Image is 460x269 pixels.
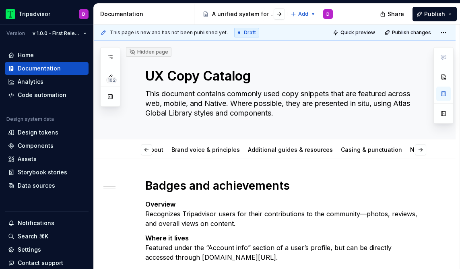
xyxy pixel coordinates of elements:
div: Contact support [18,259,63,267]
a: Design tokens [5,126,89,139]
div: Notifications [18,219,54,227]
span: Publish changes [392,29,431,36]
div: Search ⌘K [18,232,48,240]
div: About [144,141,167,158]
div: Hidden page [129,49,168,55]
textarea: This document contains commonly used copy snippets that are featured across web, mobile, and Nati... [144,87,422,120]
div: Assets [18,155,37,163]
h1: Badges and achievements [145,178,423,193]
span: Share [388,10,404,18]
button: Search ⌘K [5,230,89,243]
div: Analytics [18,78,43,86]
div: Storybook stories [18,168,67,176]
div: Settings [18,246,41,254]
a: Casing & punctuation [341,146,402,153]
p: Recognizes Tripadvisor users for their contributions to the community—photos, reviews, and overal... [145,199,423,228]
div: Components [18,142,54,150]
a: Home [5,49,89,62]
button: v 1.0.0 - First Release [29,28,90,39]
strong: Overview [145,200,176,208]
span: Draft [244,29,256,36]
div: D [82,11,85,17]
a: About [147,146,163,153]
a: Components [5,139,89,152]
button: Publish changes [382,27,435,38]
div: D [326,11,330,17]
span: Add [298,11,308,17]
div: Brand voice & principles [168,141,243,158]
div: Casing & punctuation [338,141,405,158]
div: A unified system for every journey. [212,10,278,18]
strong: Where it lives [145,234,189,242]
div: Design system data [6,116,54,122]
a: Code automation [5,89,89,101]
div: Page tree [199,6,287,22]
a: Documentation [5,62,89,75]
a: Settings [5,243,89,256]
a: A unified system for every journey. [199,8,282,21]
button: Add [288,8,318,20]
a: Assets [5,153,89,166]
span: 102 [106,77,117,83]
p: Featured under the “Account info” section of a user’s profile, but can be directly accessed throu... [145,233,423,262]
div: Design tokens [18,128,58,137]
a: Data sources [5,179,89,192]
span: Quick preview [340,29,375,36]
div: Additional guides & resources [245,141,336,158]
button: Notifications [5,217,89,230]
div: Tripadvisor [19,10,50,18]
span: v 1.0.0 - First Release [33,30,80,37]
span: This page is new and has not been published yet. [110,29,228,36]
button: Publish [413,7,457,21]
img: 0ed0e8b8-9446-497d-bad0-376821b19aa5.png [6,9,15,19]
a: Analytics [5,75,89,88]
span: Publish [424,10,445,18]
button: Quick preview [330,27,379,38]
div: Data sources [18,182,55,190]
div: Documentation [100,10,191,18]
textarea: UX Copy Catalog [144,66,422,86]
a: Storybook stories [5,166,89,179]
a: Additional guides & resources [248,146,333,153]
div: Code automation [18,91,66,99]
a: Brand voice & principles [171,146,240,153]
div: Home [18,51,34,59]
div: Documentation [18,64,61,72]
button: Share [376,7,409,21]
button: TripadvisorD [2,5,92,23]
div: Version [6,30,25,37]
